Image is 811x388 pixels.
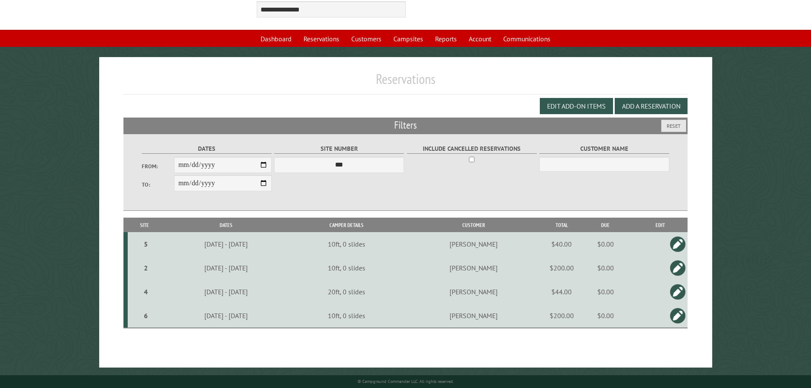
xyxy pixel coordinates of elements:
[131,264,160,272] div: 2
[163,264,289,272] div: [DATE] - [DATE]
[403,280,544,304] td: [PERSON_NAME]
[255,31,297,47] a: Dashboard
[615,98,688,114] button: Add a Reservation
[358,379,454,384] small: © Campground Commander LLC. All rights reserved.
[579,256,633,280] td: $0.00
[544,256,579,280] td: $200.00
[544,304,579,328] td: $200.00
[544,232,579,256] td: $40.00
[142,144,272,154] label: Dates
[633,218,688,233] th: Edit
[142,162,174,170] label: From:
[579,232,633,256] td: $0.00
[123,71,688,94] h1: Reservations
[290,232,403,256] td: 10ft, 0 slides
[290,280,403,304] td: 20ft, 0 slides
[579,218,633,233] th: Due
[128,218,162,233] th: Site
[131,311,160,320] div: 6
[346,31,387,47] a: Customers
[274,144,404,154] label: Site Number
[403,232,544,256] td: [PERSON_NAME]
[403,218,544,233] th: Customer
[579,280,633,304] td: $0.00
[290,304,403,328] td: 10ft, 0 slides
[163,240,289,248] div: [DATE] - [DATE]
[131,240,160,248] div: 5
[403,304,544,328] td: [PERSON_NAME]
[163,311,289,320] div: [DATE] - [DATE]
[661,120,686,132] button: Reset
[163,287,289,296] div: [DATE] - [DATE]
[539,144,669,154] label: Customer Name
[498,31,556,47] a: Communications
[544,280,579,304] td: $44.00
[403,256,544,280] td: [PERSON_NAME]
[540,98,613,114] button: Edit Add-on Items
[579,304,633,328] td: $0.00
[290,256,403,280] td: 10ft, 0 slides
[131,287,160,296] div: 4
[298,31,344,47] a: Reservations
[544,218,579,233] th: Total
[430,31,462,47] a: Reports
[290,218,403,233] th: Camper Details
[142,181,174,189] label: To:
[407,144,537,154] label: Include Cancelled Reservations
[464,31,496,47] a: Account
[162,218,291,233] th: Dates
[388,31,428,47] a: Campsites
[123,118,688,134] h2: Filters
